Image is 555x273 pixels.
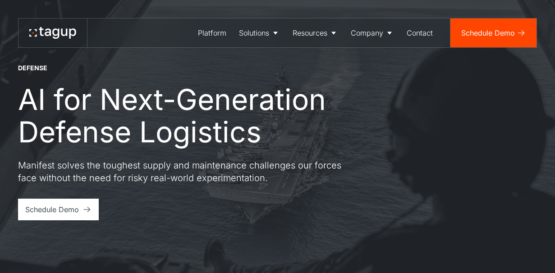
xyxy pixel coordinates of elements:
[25,204,79,215] div: Schedule Demo
[18,159,343,184] p: Manifest solves the toughest supply and maintenance challenges our forces face without the need f...
[198,27,226,38] div: Platform
[293,27,327,38] div: Resources
[351,27,383,38] div: Company
[400,18,439,47] a: Contact
[18,64,47,73] div: DEFENSE
[344,18,400,47] a: Company
[18,83,397,148] h1: AI for Next-Generation Defense Logistics
[450,18,537,47] a: Schedule Demo
[461,27,515,38] div: Schedule Demo
[18,199,99,220] a: Schedule Demo
[239,27,269,38] div: Solutions
[192,18,233,47] a: Platform
[407,27,433,38] div: Contact
[233,18,286,47] a: Solutions
[286,18,344,47] a: Resources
